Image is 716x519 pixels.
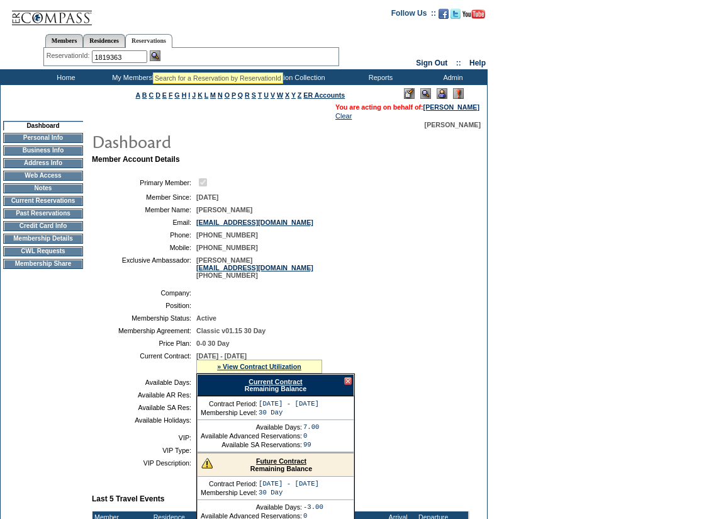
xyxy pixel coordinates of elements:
[3,183,83,193] td: Notes
[450,9,461,19] img: Follow us on Twitter
[249,378,302,385] a: Current Contract
[97,314,191,322] td: Membership Status:
[97,434,191,442] td: VIP:
[173,69,245,85] td: Reservations
[196,264,313,271] a: [EMAIL_ADDRESS][DOMAIN_NAME]
[3,158,83,168] td: Address Info
[416,59,447,67] a: Sign Out
[3,145,83,156] td: Business Info
[271,91,275,99] a: V
[423,103,479,111] a: [PERSON_NAME]
[196,219,313,226] a: [EMAIL_ADDRESS][DOMAIN_NAME]
[197,374,354,396] div: Remaining Balance
[462,9,485,19] img: Subscribe to our YouTube Channel
[142,91,147,99] a: B
[3,246,83,256] td: CWL Requests
[201,432,302,440] td: Available Advanced Reservations:
[264,91,269,99] a: U
[97,327,191,334] td: Membership Agreement:
[303,503,323,511] td: -3.00
[198,453,354,477] div: Remaining Balance
[232,91,236,99] a: P
[97,256,191,279] td: Exclusive Ambassador:
[201,409,257,416] td: Membership Level:
[425,121,481,128] span: [PERSON_NAME]
[97,339,191,347] td: Price Plan:
[125,34,172,48] a: Reservations
[3,196,83,206] td: Current Reservations
[462,13,485,20] a: Subscribe to our YouTube Channel
[218,91,223,99] a: N
[3,221,83,231] td: Credit Card Info
[97,231,191,239] td: Phone:
[201,457,213,469] img: There are insufficient days and/or tokens to cover this reservation
[238,91,243,99] a: Q
[45,34,84,47] a: Members
[188,91,190,99] a: I
[245,69,343,85] td: Vacation Collection
[456,59,461,67] span: ::
[196,352,247,360] span: [DATE] - [DATE]
[201,441,302,448] td: Available SA Reservations:
[97,416,191,424] td: Available Holidays:
[47,50,92,61] div: ReservationId:
[256,457,306,465] a: Future Contract
[3,259,83,269] td: Membership Share
[437,88,447,99] img: Impersonate
[439,13,449,20] a: Become our fan on Facebook
[217,363,301,370] a: » View Contract Utilization
[97,289,191,297] td: Company:
[201,423,302,431] td: Available Days:
[291,91,296,99] a: Y
[259,480,319,488] td: [DATE] - [DATE]
[469,59,486,67] a: Help
[196,339,230,347] span: 0-0 30 Day
[245,91,250,99] a: R
[415,69,488,85] td: Admin
[252,91,256,99] a: S
[28,69,101,85] td: Home
[196,256,313,279] span: [PERSON_NAME] [PHONE_NUMBER]
[3,121,83,130] td: Dashboard
[450,13,461,20] a: Follow us on Twitter
[196,244,258,251] span: [PHONE_NUMBER]
[182,91,187,99] a: H
[391,8,436,23] td: Follow Us ::
[3,208,83,219] td: Past Reservations
[101,69,173,85] td: My Memberships
[97,302,191,309] td: Position:
[303,432,320,440] td: 0
[150,50,160,61] img: Reservation Search
[210,91,216,99] a: M
[155,91,160,99] a: D
[303,423,320,431] td: 7.00
[201,489,257,496] td: Membership Level:
[162,91,167,99] a: E
[97,459,191,467] td: VIP Description:
[204,91,208,99] a: L
[335,103,479,111] span: You are acting on behalf of:
[97,352,191,374] td: Current Contract:
[97,193,191,201] td: Member Since:
[285,91,289,99] a: X
[97,447,191,454] td: VIP Type:
[97,404,191,411] td: Available SA Res:
[97,244,191,251] td: Mobile:
[169,91,173,99] a: F
[198,91,203,99] a: K
[192,91,196,99] a: J
[97,176,191,188] td: Primary Member:
[97,219,191,226] td: Email:
[201,503,302,511] td: Available Days:
[174,91,179,99] a: G
[343,69,415,85] td: Reports
[136,91,140,99] a: A
[259,409,319,416] td: 30 Day
[97,206,191,214] td: Member Name:
[3,171,83,181] td: Web Access
[277,91,283,99] a: W
[453,88,464,99] img: Log Concern/Member Elevation
[196,231,258,239] span: [PHONE_NUMBER]
[91,128,343,154] img: pgTtlDashboard.gif
[92,155,180,164] b: Member Account Details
